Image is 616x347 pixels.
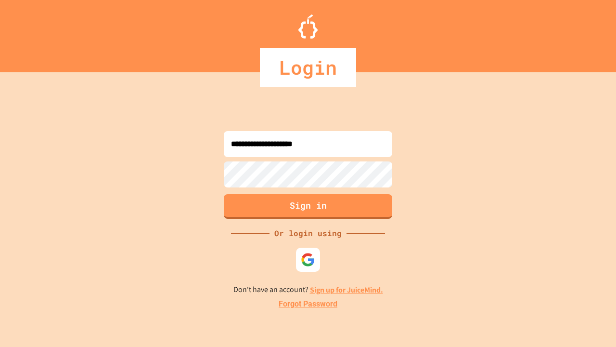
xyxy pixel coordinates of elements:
button: Sign in [224,194,392,219]
a: Forgot Password [279,298,337,310]
div: Or login using [269,227,346,239]
img: Logo.svg [298,14,318,39]
div: Login [260,48,356,87]
img: google-icon.svg [301,253,315,267]
p: Don't have an account? [233,284,383,296]
a: Sign up for JuiceMind. [310,285,383,295]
